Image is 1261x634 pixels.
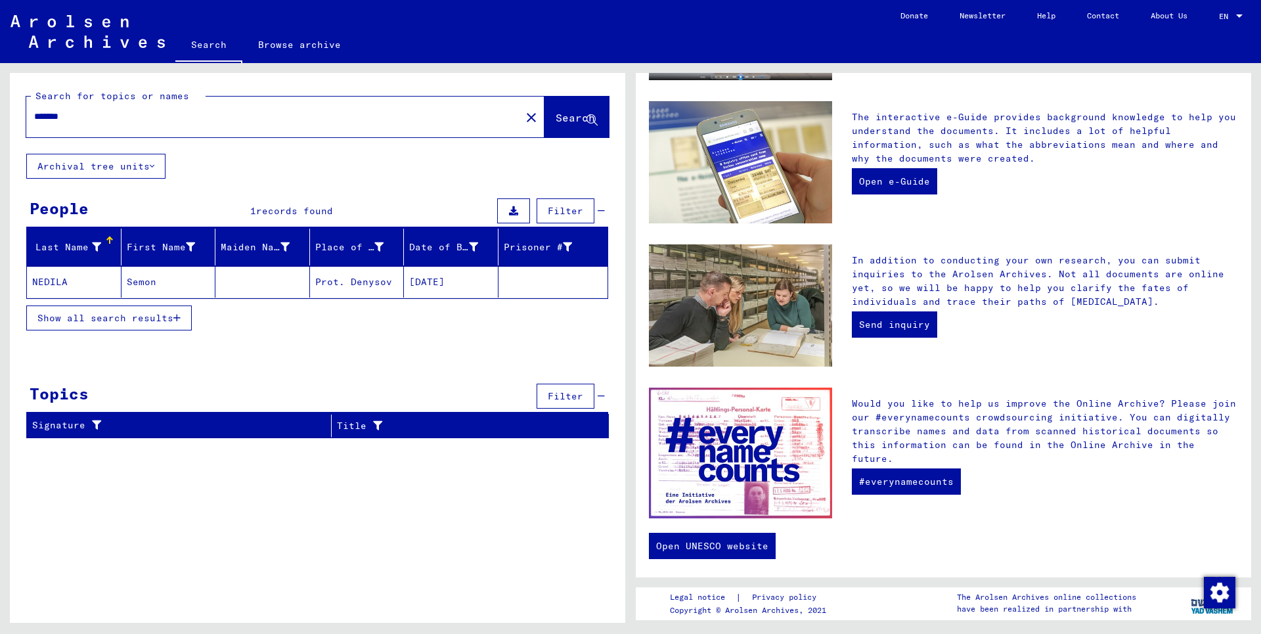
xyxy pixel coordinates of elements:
mat-cell: Prot. Denysov [310,266,405,298]
div: Place of Birth [315,237,404,258]
img: Change consent [1204,577,1235,608]
div: First Name [127,240,196,254]
mat-header-cell: First Name [122,229,216,265]
button: Filter [537,384,594,409]
div: Date of Birth [409,240,478,254]
div: Topics [30,382,89,405]
img: inquiries.jpg [649,244,832,367]
mat-header-cell: Prisoner # [498,229,608,265]
span: Filter [548,205,583,217]
div: Title [337,419,576,433]
div: Last Name [32,240,101,254]
div: | [670,591,832,604]
a: Search [175,29,242,63]
mat-icon: close [523,110,539,125]
mat-cell: NEDILA [27,266,122,298]
p: In addition to conducting your own research, you can submit inquiries to the Arolsen Archives. No... [852,254,1238,309]
mat-header-cell: Place of Birth [310,229,405,265]
mat-header-cell: Last Name [27,229,122,265]
button: Clear [518,104,544,130]
span: records found [256,205,333,217]
a: #everynamecounts [852,468,961,495]
div: Maiden Name [221,237,309,258]
div: Place of Birth [315,240,384,254]
div: Prisoner # [504,237,592,258]
mat-label: Search for topics or names [35,90,189,102]
div: Title [337,415,592,436]
img: enc.jpg [649,388,832,518]
mat-cell: [DATE] [404,266,498,298]
span: Show all search results [37,312,173,324]
img: yv_logo.png [1188,587,1237,620]
mat-cell: Semon [122,266,216,298]
p: Copyright © Arolsen Archives, 2021 [670,604,832,616]
p: Would you like to help us improve the Online Archive? Please join our #everynamecounts crowdsourc... [852,397,1238,466]
button: Show all search results [26,306,192,330]
div: Prisoner # [504,240,573,254]
span: Search [556,111,595,124]
span: EN [1219,12,1233,21]
p: have been realized in partnership with [957,603,1136,615]
div: Maiden Name [221,240,290,254]
a: Legal notice [670,591,736,604]
button: Filter [537,198,594,223]
a: Open UNESCO website [649,533,776,559]
div: People [30,196,89,220]
img: Arolsen_neg.svg [11,15,165,48]
button: Search [544,97,609,137]
a: Browse archive [242,29,357,60]
p: The interactive e-Guide provides background knowledge to help you understand the documents. It in... [852,110,1238,166]
div: Last Name [32,237,121,258]
div: Date of Birth [409,237,498,258]
div: Signature [32,419,315,432]
button: Archival tree units [26,154,166,179]
mat-header-cell: Date of Birth [404,229,498,265]
a: Send inquiry [852,311,937,338]
p: The Arolsen Archives online collections [957,591,1136,603]
span: 1 [250,205,256,217]
mat-header-cell: Maiden Name [215,229,310,265]
div: First Name [127,237,215,258]
img: eguide.jpg [649,101,832,223]
a: Open e-Guide [852,168,937,194]
div: Change consent [1203,576,1235,608]
a: Privacy policy [741,591,832,604]
div: Signature [32,415,331,436]
span: Filter [548,390,583,402]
